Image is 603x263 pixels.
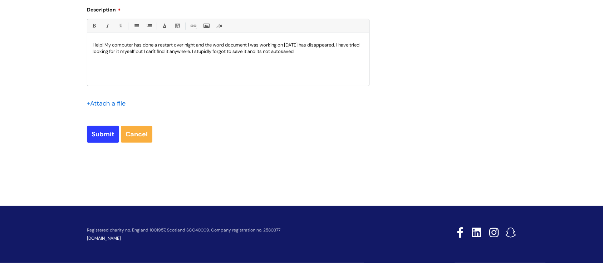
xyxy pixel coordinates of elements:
[87,126,119,142] input: Submit
[87,235,121,241] a: [DOMAIN_NAME]
[87,228,406,233] p: Registered charity no. England 1001957, Scotland SCO40009. Company registration no. 2580377
[215,21,224,30] a: Remove formatting (Ctrl-\)
[121,126,152,142] a: Cancel
[173,21,182,30] a: Back Color
[93,42,364,55] p: Help! My computer has done a restart over night and the word document I was working on [DATE] has...
[131,21,140,30] a: • Unordered List (Ctrl-Shift-7)
[87,4,369,13] label: Description
[103,21,112,30] a: Italic (Ctrl-I)
[160,21,169,30] a: Font Color
[116,21,125,30] a: Underline(Ctrl-U)
[202,21,211,30] a: Insert Image...
[89,21,98,30] a: Bold (Ctrl-B)
[87,98,130,109] div: Attach a file
[144,21,153,30] a: 1. Ordered List (Ctrl-Shift-8)
[188,21,197,30] a: Link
